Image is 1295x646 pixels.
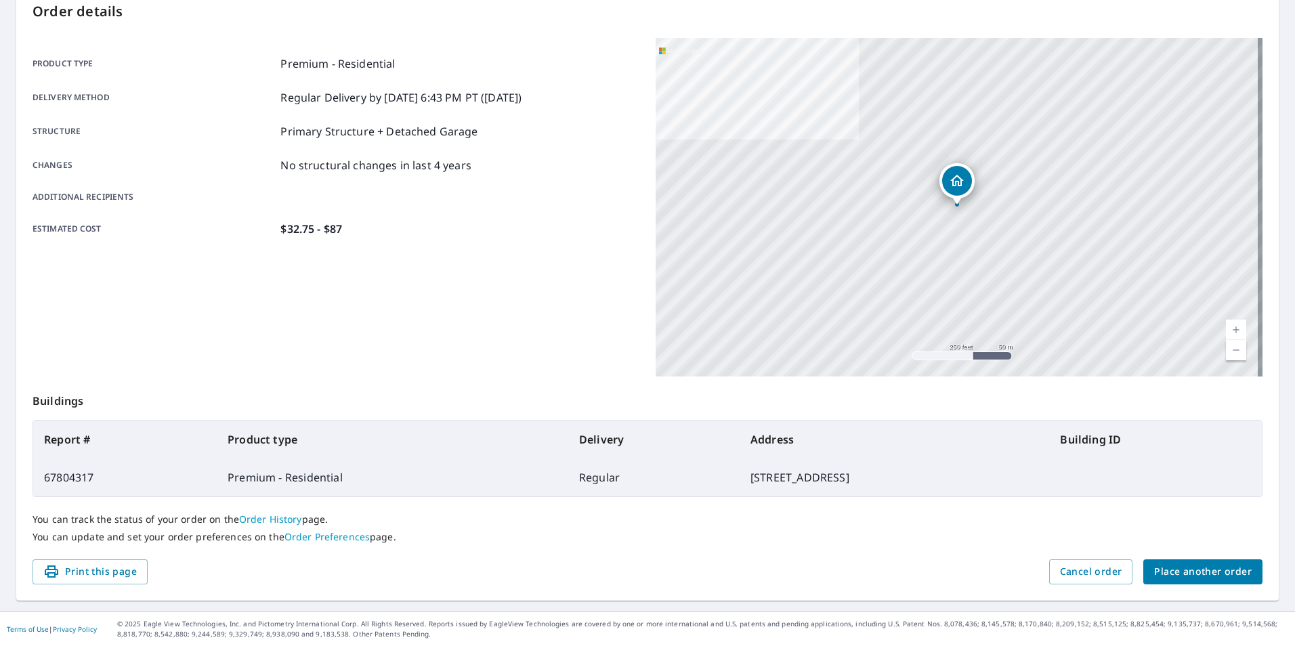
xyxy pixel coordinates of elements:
[33,458,217,496] td: 67804317
[33,531,1262,543] p: You can update and set your order preferences on the page.
[1226,320,1246,340] a: Current Level 17, Zoom In
[280,123,477,139] p: Primary Structure + Detached Garage
[1143,559,1262,584] button: Place another order
[33,157,275,173] p: Changes
[7,624,49,634] a: Terms of Use
[280,89,522,106] p: Regular Delivery by [DATE] 6:43 PM PT ([DATE])
[284,530,370,543] a: Order Preferences
[939,163,975,205] div: Dropped pin, building 1, Residential property, 9 Rochester St Berwick, ME 03901
[239,513,302,525] a: Order History
[117,619,1288,639] p: © 2025 Eagle View Technologies, Inc. and Pictometry International Corp. All Rights Reserved. Repo...
[33,123,275,139] p: Structure
[33,559,148,584] button: Print this page
[740,421,1049,458] th: Address
[740,458,1049,496] td: [STREET_ADDRESS]
[33,221,275,237] p: Estimated cost
[280,221,342,237] p: $32.75 - $87
[7,625,97,633] p: |
[53,624,97,634] a: Privacy Policy
[33,421,217,458] th: Report #
[280,157,471,173] p: No structural changes in last 4 years
[1154,563,1252,580] span: Place another order
[43,563,137,580] span: Print this page
[1060,563,1122,580] span: Cancel order
[1226,340,1246,360] a: Current Level 17, Zoom Out
[568,421,740,458] th: Delivery
[33,376,1262,420] p: Buildings
[1049,559,1133,584] button: Cancel order
[33,191,275,203] p: Additional recipients
[217,458,568,496] td: Premium - Residential
[33,56,275,72] p: Product type
[1049,421,1262,458] th: Building ID
[568,458,740,496] td: Regular
[33,1,1262,22] p: Order details
[33,89,275,106] p: Delivery method
[217,421,568,458] th: Product type
[280,56,395,72] p: Premium - Residential
[33,513,1262,525] p: You can track the status of your order on the page.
